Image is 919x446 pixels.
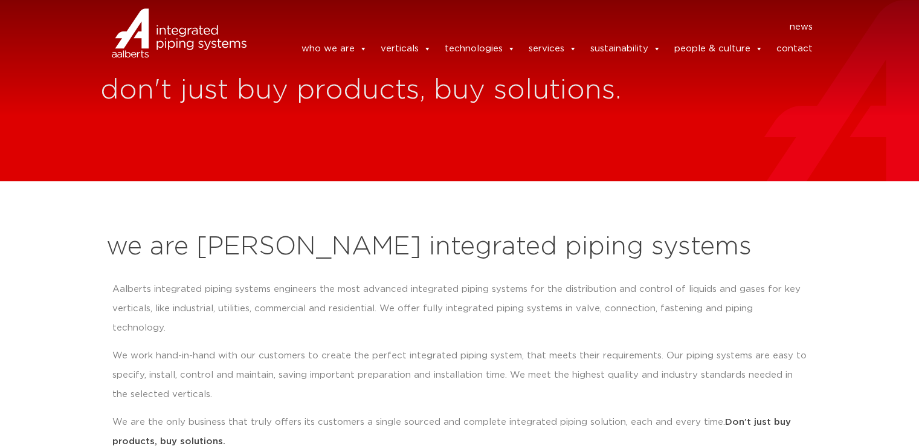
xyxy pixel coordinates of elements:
[445,37,515,61] a: technologies
[112,346,807,404] p: We work hand-in-hand with our customers to create the perfect integrated piping system, that meet...
[790,18,813,37] a: news
[674,37,763,61] a: people & culture
[529,37,577,61] a: services
[112,280,807,338] p: Aalberts integrated piping systems engineers the most advanced integrated piping systems for the ...
[776,37,813,61] a: contact
[106,233,813,262] h2: we are [PERSON_NAME] integrated piping systems
[381,37,431,61] a: verticals
[265,18,813,37] nav: Menu
[301,37,367,61] a: who we are
[590,37,661,61] a: sustainability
